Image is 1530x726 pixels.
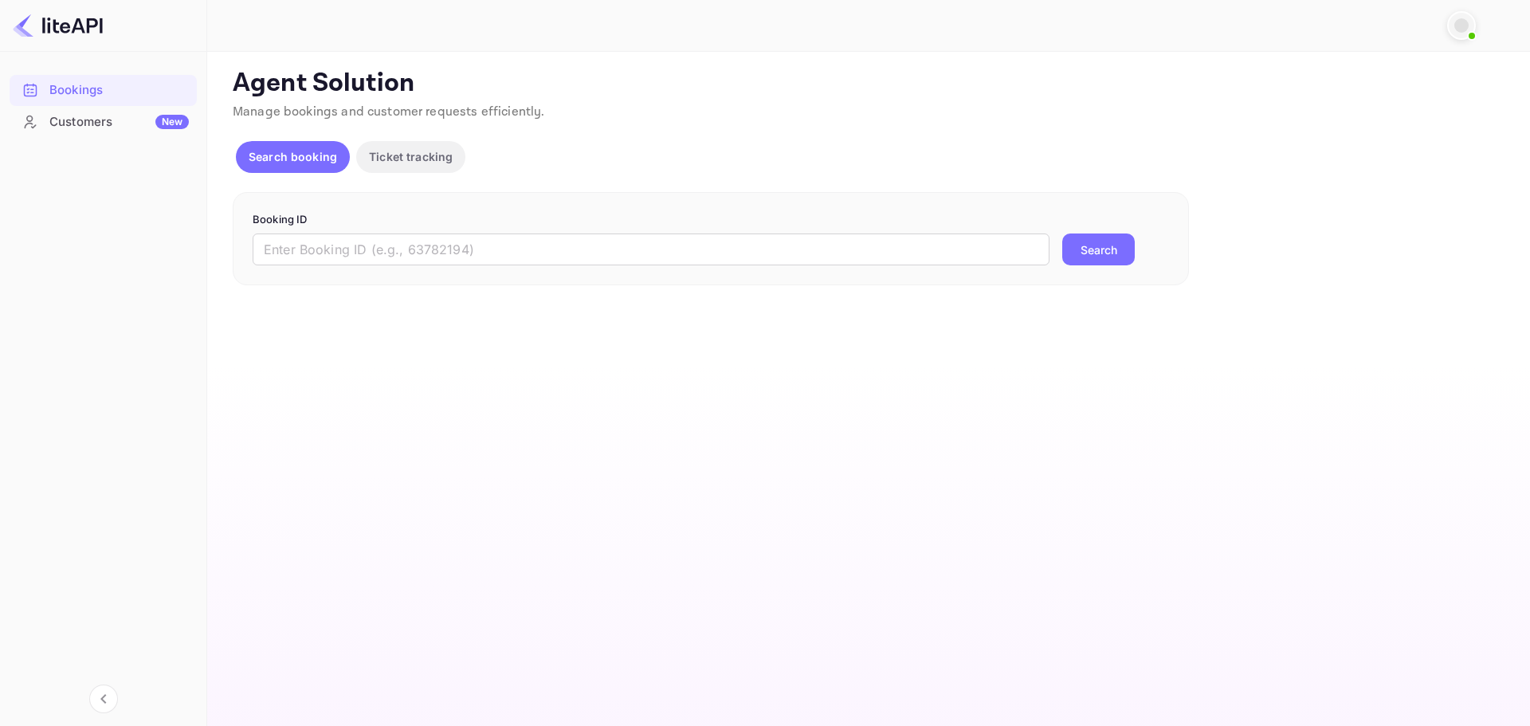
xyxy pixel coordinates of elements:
a: Bookings [10,75,197,104]
p: Search booking [249,148,337,165]
div: Bookings [49,81,189,100]
input: Enter Booking ID (e.g., 63782194) [253,233,1049,265]
img: LiteAPI logo [13,13,103,38]
p: Ticket tracking [369,148,453,165]
a: CustomersNew [10,107,197,136]
button: Search [1062,233,1135,265]
p: Agent Solution [233,68,1501,100]
div: New [155,115,189,129]
div: Bookings [10,75,197,106]
span: Manage bookings and customer requests efficiently. [233,104,545,120]
div: Customers [49,113,189,131]
p: Booking ID [253,212,1169,228]
button: Collapse navigation [89,685,118,713]
div: CustomersNew [10,107,197,138]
